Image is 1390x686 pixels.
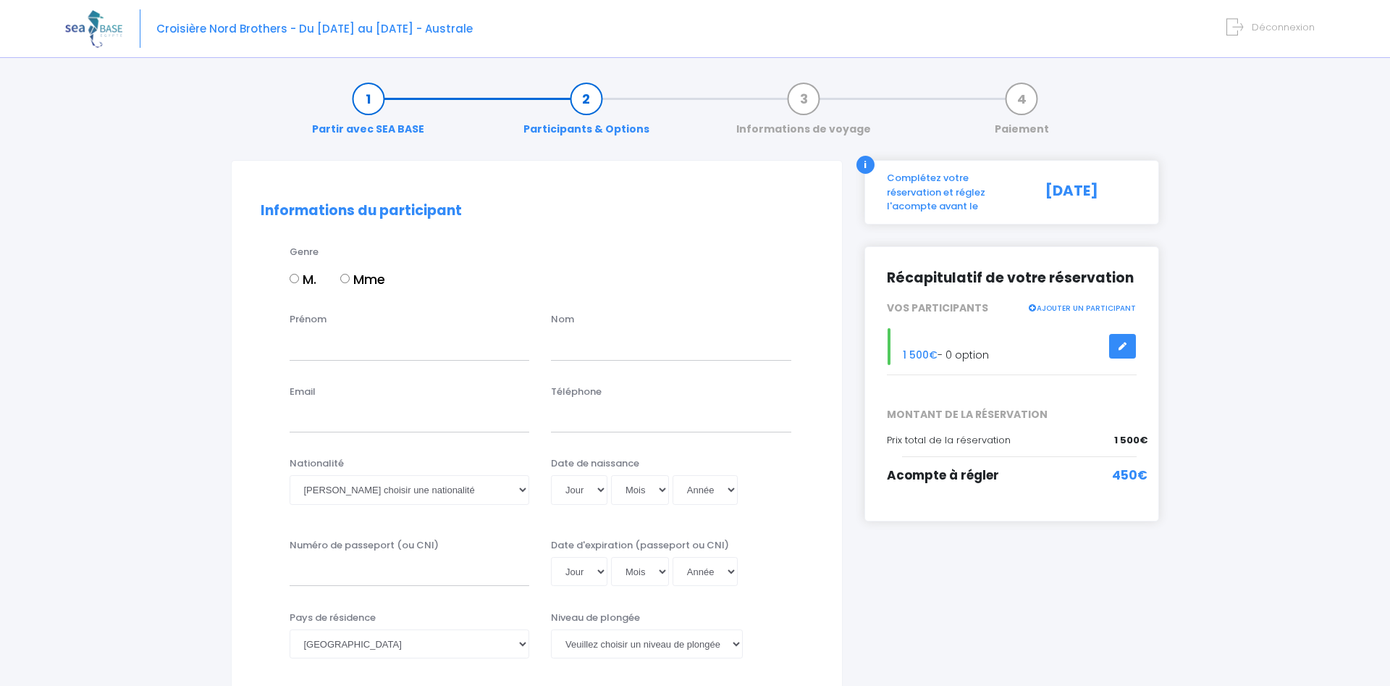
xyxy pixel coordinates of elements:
[887,269,1137,287] h2: Récapitulatif de votre réservation
[290,269,316,289] label: M.
[261,203,813,219] h2: Informations du participant
[903,348,938,362] span: 1 500€
[1035,171,1148,214] div: [DATE]
[340,269,385,289] label: Mme
[290,538,439,553] label: Numéro de passeport (ou CNI)
[551,385,602,399] label: Téléphone
[987,91,1056,137] a: Paiement
[1252,20,1315,34] span: Déconnexion
[290,312,327,327] label: Prénom
[156,21,473,36] span: Croisière Nord Brothers - Du [DATE] au [DATE] - Australe
[876,171,1035,214] div: Complétez votre réservation et réglez l'acompte avant le
[290,611,376,625] label: Pays de résidence
[551,538,729,553] label: Date d'expiration (passeport ou CNI)
[1112,467,1147,485] span: 450€
[856,156,875,174] div: i
[887,433,1011,447] span: Prix total de la réservation
[290,274,299,283] input: M.
[1114,433,1147,448] span: 1 500€
[551,456,639,471] label: Date de naissance
[516,91,657,137] a: Participants & Options
[1028,301,1137,314] a: AJOUTER UN PARTICIPANT
[876,328,1148,365] div: - 0 option
[551,312,574,327] label: Nom
[551,611,640,625] label: Niveau de plongée
[290,245,319,259] label: Genre
[290,456,344,471] label: Nationalité
[340,274,350,283] input: Mme
[290,385,316,399] label: Email
[876,301,1148,316] div: VOS PARTICIPANTS
[876,407,1148,422] span: MONTANT DE LA RÉSERVATION
[887,467,999,484] span: Acompte à régler
[305,91,431,137] a: Partir avec SEA BASE
[729,91,878,137] a: Informations de voyage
